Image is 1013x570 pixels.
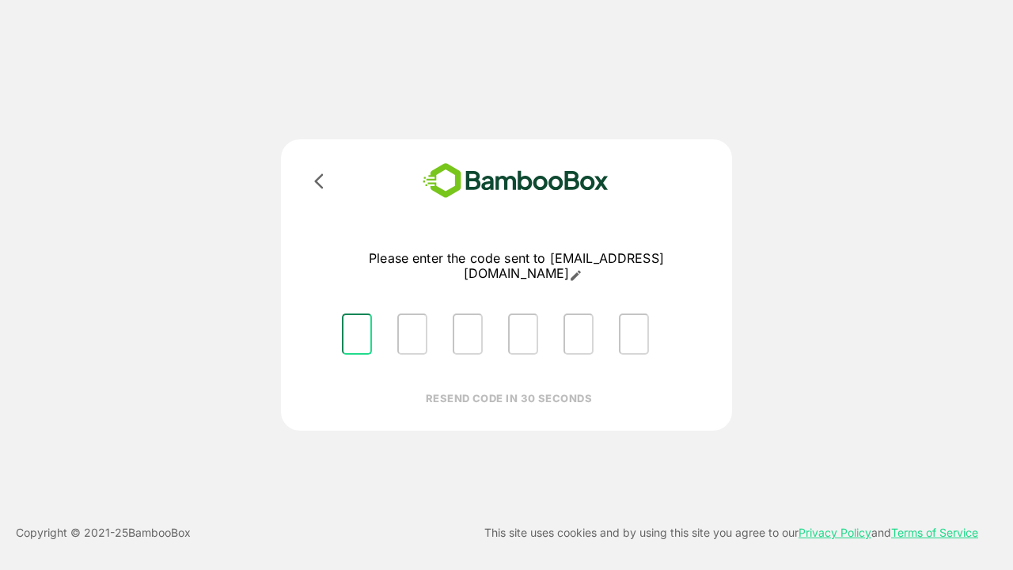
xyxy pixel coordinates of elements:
a: Privacy Policy [799,526,871,539]
p: Please enter the code sent to [EMAIL_ADDRESS][DOMAIN_NAME] [329,251,704,282]
input: Please enter OTP character 1 [342,313,372,355]
input: Please enter OTP character 3 [453,313,483,355]
p: This site uses cookies and by using this site you agree to our and [484,523,978,542]
a: Terms of Service [891,526,978,539]
input: Please enter OTP character 5 [563,313,594,355]
input: Please enter OTP character 4 [508,313,538,355]
input: Please enter OTP character 6 [619,313,649,355]
input: Please enter OTP character 2 [397,313,427,355]
img: bamboobox [400,158,632,203]
p: Copyright © 2021- 25 BambooBox [16,523,191,542]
